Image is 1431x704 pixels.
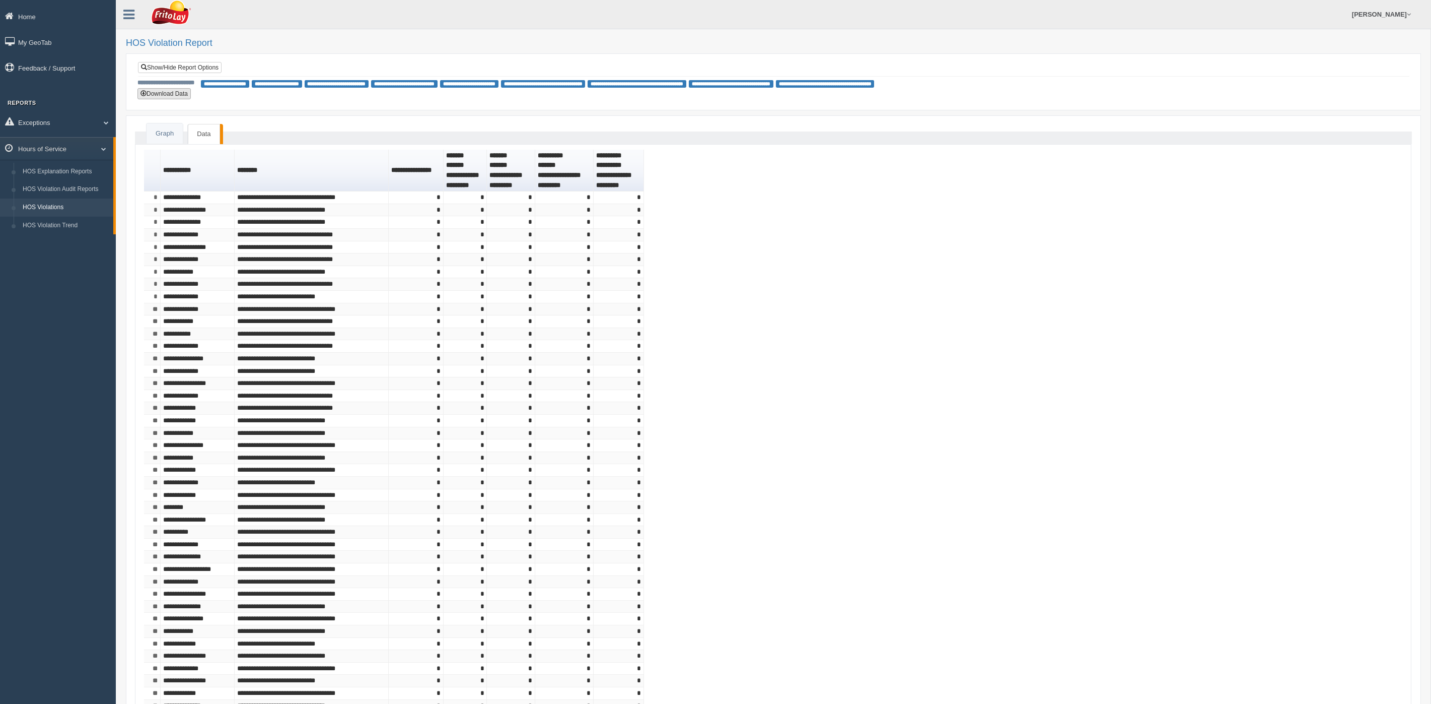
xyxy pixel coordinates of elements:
[137,88,191,99] button: Download Data
[147,123,183,144] a: Graph
[18,163,113,181] a: HOS Explanation Reports
[138,62,222,73] a: Show/Hide Report Options
[487,150,535,191] th: Sort column
[18,217,113,235] a: HOS Violation Trend
[235,150,389,191] th: Sort column
[18,199,113,217] a: HOS Violations
[126,38,1421,48] h2: HOS Violation Report
[161,150,235,191] th: Sort column
[18,180,113,199] a: HOS Violation Audit Reports
[535,150,594,191] th: Sort column
[444,150,487,191] th: Sort column
[188,124,220,145] a: Data
[389,150,444,191] th: Sort column
[594,150,644,191] th: Sort column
